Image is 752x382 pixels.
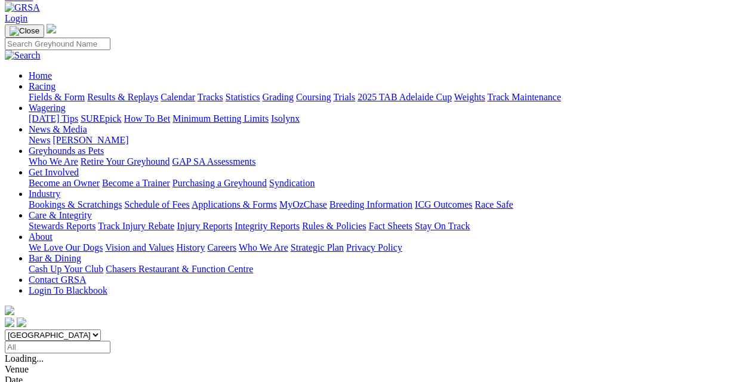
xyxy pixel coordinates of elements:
[124,199,189,210] a: Schedule of Fees
[29,242,103,252] a: We Love Our Dogs
[263,92,294,102] a: Grading
[29,264,103,274] a: Cash Up Your Club
[198,92,223,102] a: Tracks
[29,178,100,188] a: Become an Owner
[29,210,92,220] a: Care & Integrity
[346,242,402,252] a: Privacy Policy
[329,199,412,210] a: Breeding Information
[369,221,412,231] a: Fact Sheets
[302,221,366,231] a: Rules & Policies
[5,353,44,363] span: Loading...
[81,113,121,124] a: SUREpick
[296,92,331,102] a: Coursing
[98,221,174,231] a: Track Injury Rebate
[177,221,232,231] a: Injury Reports
[29,242,747,253] div: About
[29,253,81,263] a: Bar & Dining
[87,92,158,102] a: Results & Replays
[357,92,452,102] a: 2025 TAB Adelaide Cup
[5,306,14,315] img: logo-grsa-white.png
[176,242,205,252] a: History
[124,113,171,124] a: How To Bet
[29,199,747,210] div: Industry
[106,264,253,274] a: Chasers Restaurant & Function Centre
[415,199,472,210] a: ICG Outcomes
[291,242,344,252] a: Strategic Plan
[454,92,485,102] a: Weights
[29,135,747,146] div: News & Media
[5,13,27,23] a: Login
[29,178,747,189] div: Get Involved
[5,341,110,353] input: Select date
[474,199,513,210] a: Race Safe
[5,38,110,50] input: Search
[239,242,288,252] a: Who We Are
[235,221,300,231] a: Integrity Reports
[207,242,236,252] a: Careers
[333,92,355,102] a: Trials
[105,242,174,252] a: Vision and Values
[29,124,87,134] a: News & Media
[29,156,747,167] div: Greyhounds as Pets
[5,364,747,375] div: Venue
[29,232,53,242] a: About
[29,113,747,124] div: Wagering
[102,178,170,188] a: Become a Trainer
[29,275,86,285] a: Contact GRSA
[172,113,269,124] a: Minimum Betting Limits
[29,167,79,177] a: Get Involved
[17,318,26,327] img: twitter.svg
[47,24,56,33] img: logo-grsa-white.png
[29,221,95,231] a: Stewards Reports
[29,221,747,232] div: Care & Integrity
[29,135,50,145] a: News
[81,156,170,167] a: Retire Your Greyhound
[29,81,56,91] a: Racing
[488,92,561,102] a: Track Maintenance
[5,50,41,61] img: Search
[279,199,327,210] a: MyOzChase
[29,156,78,167] a: Who We Are
[5,24,44,38] button: Toggle navigation
[29,146,104,156] a: Greyhounds as Pets
[161,92,195,102] a: Calendar
[29,103,66,113] a: Wagering
[29,189,60,199] a: Industry
[10,26,39,36] img: Close
[29,199,122,210] a: Bookings & Scratchings
[415,221,470,231] a: Stay On Track
[29,92,747,103] div: Racing
[5,318,14,327] img: facebook.svg
[271,113,300,124] a: Isolynx
[29,70,52,81] a: Home
[29,264,747,275] div: Bar & Dining
[172,156,256,167] a: GAP SA Assessments
[29,285,107,295] a: Login To Blackbook
[29,92,85,102] a: Fields & Form
[172,178,267,188] a: Purchasing a Greyhound
[29,113,78,124] a: [DATE] Tips
[226,92,260,102] a: Statistics
[269,178,315,188] a: Syndication
[192,199,277,210] a: Applications & Forms
[5,2,40,13] img: GRSA
[53,135,128,145] a: [PERSON_NAME]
